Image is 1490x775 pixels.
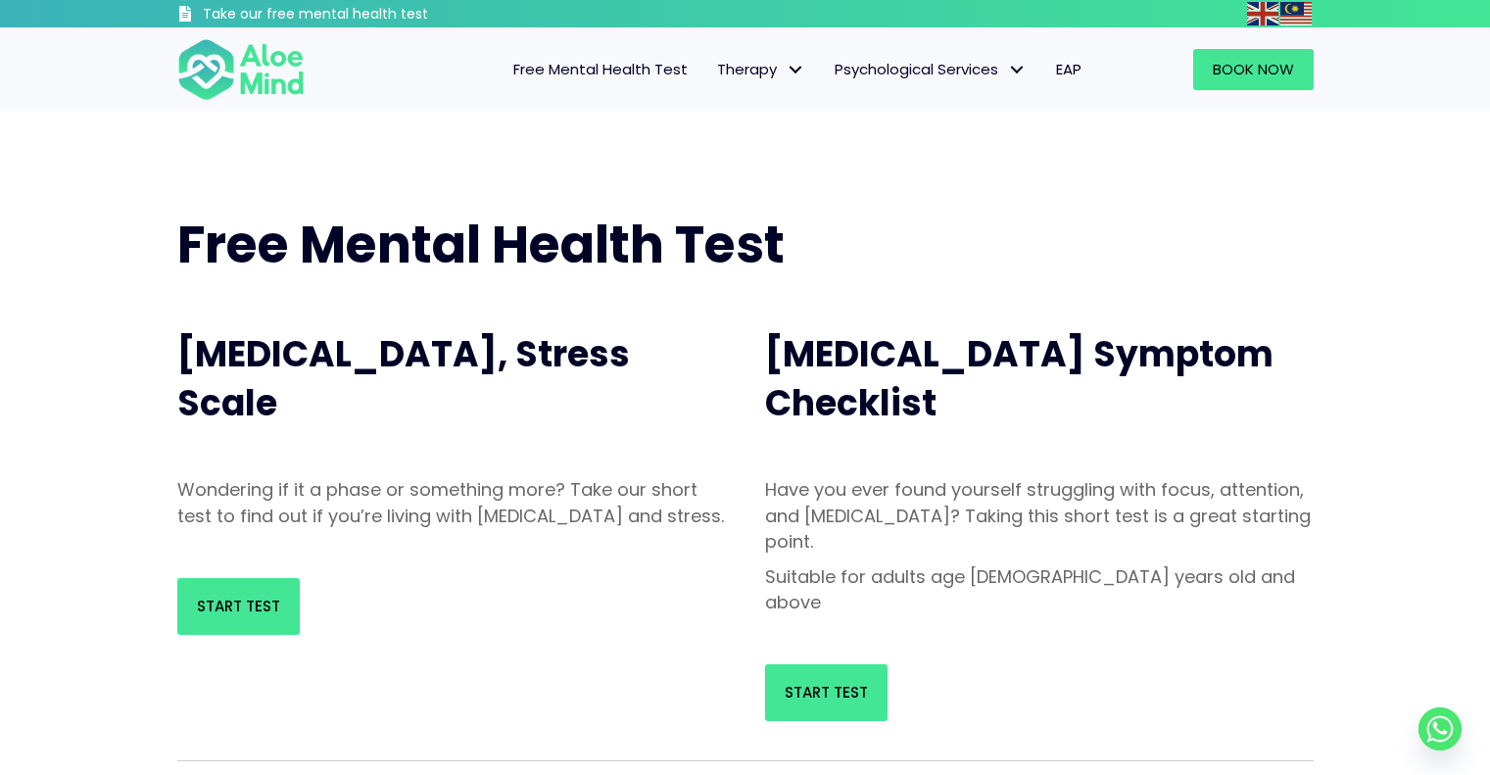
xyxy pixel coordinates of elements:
span: Free Mental Health Test [513,59,688,79]
a: TherapyTherapy: submenu [702,49,820,90]
p: Suitable for adults age [DEMOGRAPHIC_DATA] years old and above [765,564,1314,615]
a: English [1247,2,1280,24]
nav: Menu [330,49,1096,90]
a: Free Mental Health Test [499,49,702,90]
h3: Take our free mental health test [203,5,533,24]
a: Start Test [177,578,300,635]
img: Aloe mind Logo [177,37,305,102]
a: Psychological ServicesPsychological Services: submenu [820,49,1041,90]
span: Book Now [1213,59,1294,79]
span: Psychological Services [835,59,1027,79]
span: Therapy [717,59,805,79]
img: en [1247,2,1278,25]
img: ms [1280,2,1312,25]
a: Whatsapp [1418,707,1462,751]
span: EAP [1056,59,1081,79]
span: Start Test [785,682,868,702]
a: Start Test [765,664,888,721]
a: EAP [1041,49,1096,90]
span: Free Mental Health Test [177,209,785,280]
span: Start Test [197,596,280,616]
span: [MEDICAL_DATA] Symptom Checklist [765,329,1274,428]
span: Psychological Services: submenu [1003,56,1032,84]
p: Have you ever found yourself struggling with focus, attention, and [MEDICAL_DATA]? Taking this sh... [765,477,1314,554]
p: Wondering if it a phase or something more? Take our short test to find out if you’re living with ... [177,477,726,528]
a: Book Now [1193,49,1314,90]
span: [MEDICAL_DATA], Stress Scale [177,329,630,428]
a: Take our free mental health test [177,5,533,27]
span: Therapy: submenu [782,56,810,84]
a: Malay [1280,2,1314,24]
